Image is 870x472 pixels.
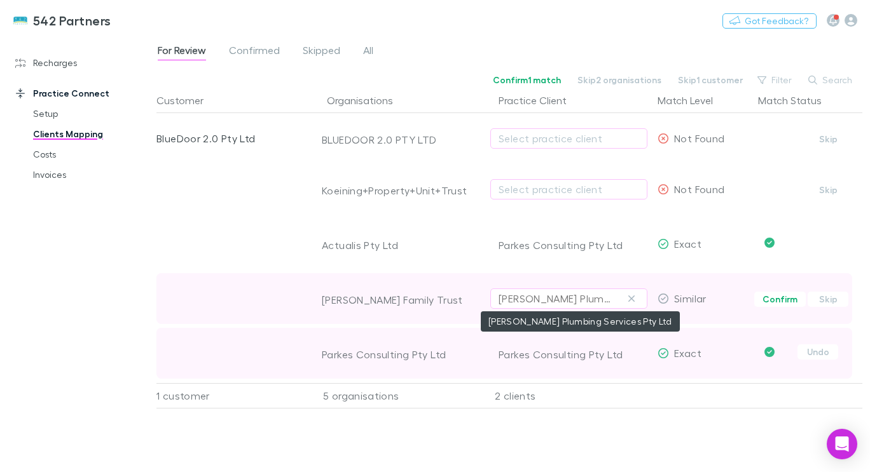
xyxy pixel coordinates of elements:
button: Confirm [754,292,806,307]
button: Match Status [758,88,837,113]
span: Not Found [674,132,724,144]
button: Customer [156,88,219,113]
div: 5 organisations [309,383,481,408]
span: Not Found [674,183,724,195]
button: Select practice client [490,179,647,199]
a: Costs [20,144,163,165]
a: Practice Connect [3,83,163,104]
span: Confirmed [229,44,280,60]
button: Match Level [658,88,728,113]
div: [PERSON_NAME] Family Trust [322,293,476,306]
div: Parkes Consulting Pty Ltd [499,220,647,271]
button: Got Feedback? [722,13,817,29]
svg: Confirmed [764,347,775,357]
a: Recharges [3,53,163,73]
svg: Confirmed [764,238,775,248]
button: Filter [751,72,799,88]
button: Organisations [327,88,408,113]
img: 542 Partners's Logo [13,13,28,28]
div: BLUEDOOR 2.0 PTY LTD [322,133,476,146]
div: [PERSON_NAME] Plumbing Services Pty Ltd [499,291,614,306]
span: Exact [674,238,701,250]
button: Search [802,72,860,88]
div: Select practice client [499,182,639,197]
div: Parkes Consulting Pty Ltd [322,348,476,361]
div: Open Intercom Messenger [827,429,857,459]
span: All [363,44,373,60]
button: Practice Client [499,88,582,113]
a: 542 Partners [5,5,119,36]
button: Confirm1 match [485,72,569,88]
span: Similar [674,292,707,304]
div: Koeining+Property+Unit+Trust [322,184,476,197]
h3: 542 Partners [33,13,111,28]
button: Undo [797,344,838,360]
div: Actualis Pty Ltd [322,239,476,252]
span: Exact [674,347,701,359]
a: Invoices [20,165,163,185]
button: Skip [808,182,848,198]
div: Select practice client [499,131,639,146]
a: Setup [20,104,163,124]
span: For Review [158,44,206,60]
button: Skip [808,131,848,147]
button: Select practice client [490,128,647,149]
div: 1 customer [156,383,309,408]
span: Skipped [303,44,340,60]
button: Skip2 organisations [569,72,670,88]
div: 2 clients [481,383,652,408]
div: BlueDoor 2.0 Pty Ltd [156,113,304,164]
button: Skip [808,292,848,307]
button: Skip1 customer [670,72,751,88]
a: Clients Mapping [20,124,163,144]
div: Parkes Consulting Pty Ltd [499,329,647,380]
